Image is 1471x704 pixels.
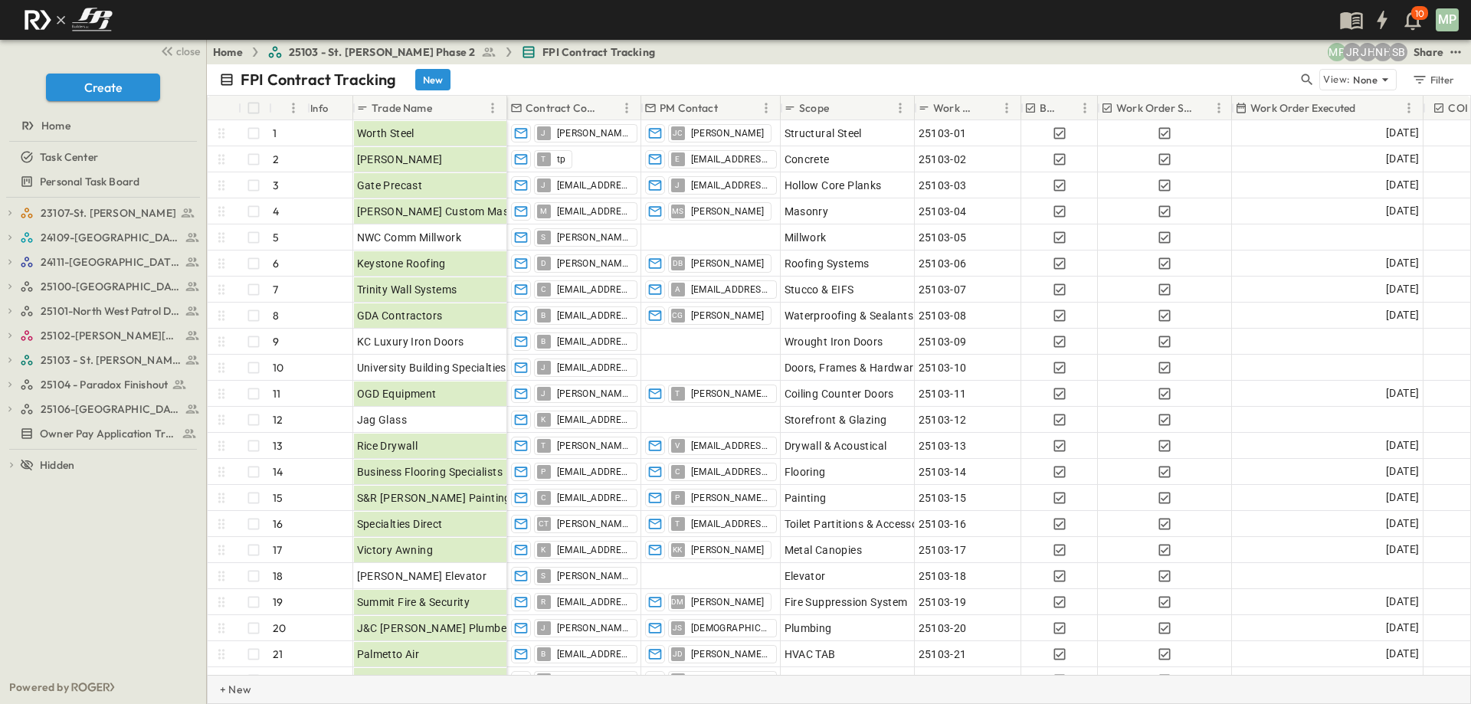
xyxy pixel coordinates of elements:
[1386,124,1419,142] span: [DATE]
[691,492,770,504] span: [PERSON_NAME][EMAIL_ADDRESS][DOMAIN_NAME]
[3,323,203,348] div: 25102-Christ The Redeemer Anglican Churchtest
[832,100,849,116] button: Sort
[273,282,278,297] p: 7
[675,497,680,498] span: P
[557,414,631,426] span: [EMAIL_ADDRESS][DOMAIN_NAME]
[1436,8,1459,31] div: MP
[557,518,631,530] span: [PERSON_NAME]
[919,126,967,141] span: 25103-01
[40,149,98,165] span: Task Center
[919,673,967,688] span: 25103-22
[20,349,200,371] a: 25103 - St. [PERSON_NAME] Phase 2
[673,653,683,654] span: JD
[273,230,279,245] p: 5
[273,178,279,193] p: 3
[241,69,397,90] p: FPI Contract Tracking
[20,398,200,420] a: 25106-St. Andrews Parking Lot
[357,673,481,688] span: [PERSON_NAME] Service
[1250,100,1355,116] p: Work Order Executed
[541,419,545,420] span: K
[41,254,181,270] span: 24111-[GEOGRAPHIC_DATA]
[1386,515,1419,532] span: [DATE]
[3,171,200,192] a: Personal Task Board
[1386,202,1419,220] span: [DATE]
[557,440,631,452] span: [PERSON_NAME][EMAIL_ADDRESS][DOMAIN_NAME]
[557,570,631,582] span: [PERSON_NAME][EMAIL_ADDRESS][PERSON_NAME][PERSON_NAME][DOMAIN_NAME]
[691,544,765,556] span: [PERSON_NAME]
[1374,43,1392,61] div: Nila Hutcheson (nhutcheson@fpibuilders.com)
[20,325,200,346] a: 25102-Christ The Redeemer Anglican Church
[415,69,450,90] button: New
[541,627,545,628] span: J
[919,438,967,454] span: 25103-13
[675,289,680,290] span: A
[785,673,814,688] span: HVAC
[919,282,967,297] span: 25103-07
[3,421,203,446] div: Owner Pay Application Trackingtest
[435,100,452,116] button: Sort
[1076,99,1094,117] button: Menu
[1358,100,1375,116] button: Sort
[275,100,292,116] button: Sort
[799,100,829,116] p: Scope
[557,309,631,322] span: [EMAIL_ADDRESS][DOMAIN_NAME]
[41,401,181,417] span: 25106-St. Andrews Parking Lot
[919,621,967,636] span: 25103-20
[483,99,502,117] button: Menu
[675,523,680,524] span: T
[357,621,516,636] span: J&C [PERSON_NAME] Plumbers
[919,594,967,610] span: 25103-19
[526,100,598,116] p: Contract Contact
[273,334,279,349] p: 9
[785,386,894,401] span: Coiling Counter Doors
[357,360,506,375] span: University Building Specialties
[1328,43,1346,61] div: Monica Pruteanu (mpruteanu@fpibuilders.com)
[557,231,631,244] span: [PERSON_NAME][EMAIL_ADDRESS][DOMAIN_NAME]
[20,202,200,224] a: 23107-St. [PERSON_NAME]
[785,542,863,558] span: Metal Canopies
[660,100,718,116] p: PM Contact
[919,412,967,427] span: 25103-12
[539,523,549,524] span: CT
[357,334,464,349] span: KC Luxury Iron Doors
[3,169,203,194] div: Personal Task Boardtest
[20,300,200,322] a: 25101-North West Patrol Division
[557,179,631,192] span: [EMAIL_ADDRESS][DOMAIN_NAME]
[933,100,978,116] p: Work Order #
[273,360,283,375] p: 10
[1386,385,1419,402] span: [DATE]
[1386,280,1419,298] span: [DATE]
[557,466,631,478] span: [EMAIL_ADDRESS][DOMAIN_NAME]
[357,542,434,558] span: Victory Awning
[357,282,457,297] span: Trinity Wall Systems
[357,308,443,323] span: GDA Contractors
[220,682,229,697] p: + New
[3,299,203,323] div: 25101-North West Patrol Divisiontest
[785,647,836,662] span: HVAC TAB
[557,544,631,556] span: [EMAIL_ADDRESS][DOMAIN_NAME]
[541,471,545,472] span: P
[273,594,283,610] p: 19
[1210,99,1228,117] button: Menu
[273,152,279,167] p: 2
[1389,43,1407,61] div: Sterling Barnett (sterling@fpibuilders.com)
[557,336,631,348] span: [EMAIL_ADDRESS][DOMAIN_NAME]
[691,388,770,400] span: [PERSON_NAME][EMAIL_ADDRESS][PERSON_NAME][DOMAIN_NAME]
[1323,71,1350,88] p: View:
[757,99,775,117] button: Menu
[785,256,870,271] span: Roofing Systems
[213,44,664,60] nav: breadcrumbs
[40,457,74,473] span: Hidden
[41,279,181,294] span: 25100-Vanguard Prep School
[18,4,118,36] img: c8d7d1ed905e502e8f77bf7063faec64e13b34fdb1f2bdd94b0e311fc34f8000.png
[785,308,914,323] span: Waterproofing & Sealants
[675,471,680,472] span: C
[357,412,408,427] span: Jag Glass
[785,516,936,532] span: Toilet Partitions & Accessories
[541,445,545,446] span: T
